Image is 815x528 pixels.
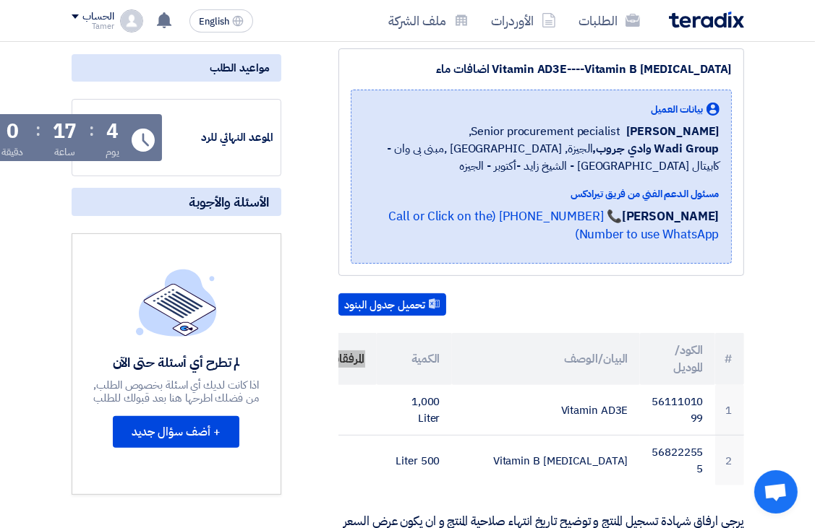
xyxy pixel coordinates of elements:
span: بيانات العميل [651,102,704,117]
th: الكود/الموديل [640,333,715,385]
div: اذا كانت لديك أي اسئلة بخصوص الطلب, من فضلك اطرحها هنا بعد قبولك للطلب [93,378,260,404]
th: الكمية [377,333,452,385]
div: 17 [53,121,77,142]
div: Open chat [754,470,798,514]
td: Vitamin AD3E [452,385,640,436]
td: 500 Liter [377,436,452,486]
div: : [89,117,94,143]
td: 5611101099 [640,385,715,436]
img: profile_test.png [120,9,143,33]
a: ملف الشركة [377,4,480,38]
span: الأسئلة والأجوبة [189,194,270,210]
a: الطلبات [568,4,652,38]
div: الموعد النهائي للرد [165,129,273,146]
td: 2 [715,436,744,486]
div: : [35,117,40,143]
div: مواعيد الطلب [72,54,281,82]
span: English [199,17,229,27]
th: # [715,333,744,385]
div: مسئول الدعم الفني من فريق تيرادكس [363,186,720,202]
th: المرفقات [302,333,377,385]
button: + أضف سؤال جديد [113,416,239,448]
img: Teradix logo [669,12,744,28]
div: لم تطرح أي أسئلة حتى الآن [93,354,260,371]
td: 1,000 Liter [377,385,452,436]
strong: [PERSON_NAME] [622,207,720,225]
td: Vitamin B [MEDICAL_DATA] [452,436,640,486]
div: 0 [7,121,19,142]
a: 📞 [PHONE_NUMBER] (Call or Click on the Number to use WhatsApp) [389,207,720,244]
span: Senior procurement pecialist, [469,123,620,140]
div: الحساب [83,11,114,23]
button: English [189,9,253,33]
span: الجيزة, [GEOGRAPHIC_DATA] ,مبنى بى وان - كابيتال [GEOGRAPHIC_DATA] - الشيخ زايد -أكتوبر - الجيزه [363,140,720,175]
div: 4 [106,121,119,142]
span: [PERSON_NAME] [626,123,720,140]
td: 1 [715,385,744,436]
td: 568222555 [640,436,715,486]
div: Tamer [72,22,114,30]
th: البيان/الوصف [452,333,640,385]
button: تحميل جدول البنود [338,293,446,316]
b: Wadi Group وادي جروب, [593,140,720,157]
div: دقيقة [1,144,24,160]
div: يوم [106,144,120,160]
div: Vitamin AD3E----Vitamin B [MEDICAL_DATA] اضافات ماء [351,61,732,78]
div: ساعة [54,144,75,160]
img: empty_state_list.svg [136,269,217,337]
a: الأوردرات [480,4,568,38]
